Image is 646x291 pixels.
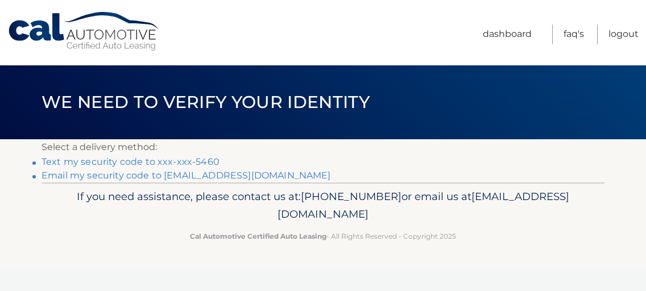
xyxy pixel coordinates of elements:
a: Dashboard [483,24,532,44]
span: [PHONE_NUMBER] [301,190,401,203]
a: Logout [608,24,639,44]
p: Select a delivery method: [42,139,604,155]
p: - All Rights Reserved - Copyright 2025 [49,230,597,242]
a: Text my security code to xxx-xxx-5460 [42,156,220,167]
p: If you need assistance, please contact us at: or email us at [49,188,597,224]
a: Email my security code to [EMAIL_ADDRESS][DOMAIN_NAME] [42,170,331,181]
span: We need to verify your identity [42,92,370,113]
a: FAQ's [564,24,584,44]
a: Cal Automotive [7,11,161,52]
strong: Cal Automotive Certified Auto Leasing [190,232,326,240]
